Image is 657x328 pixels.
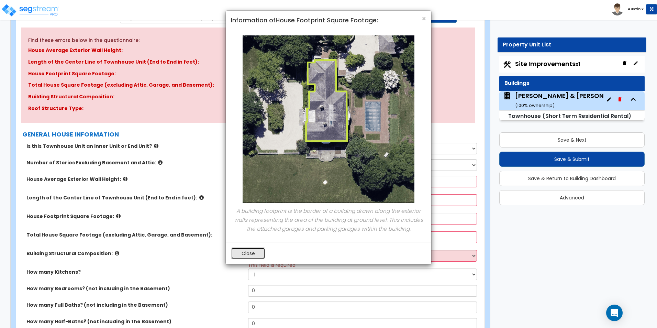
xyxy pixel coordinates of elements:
span: × [422,14,426,24]
i: A building footprint is the border of a building drawn along the exterior walls representing the ... [234,207,423,232]
button: Close [231,248,265,259]
div: Open Intercom Messenger [606,305,623,321]
h4: Information of House Footprint Square Footage: [231,16,426,25]
button: Close [422,15,426,22]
